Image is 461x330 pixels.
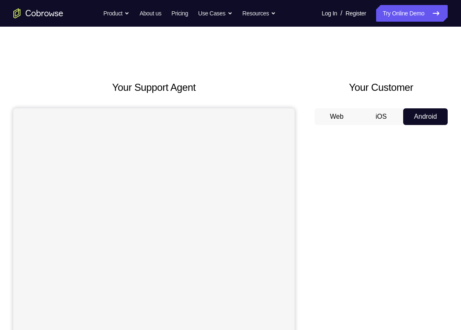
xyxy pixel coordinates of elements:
span: / [340,8,342,18]
h2: Your Support Agent [13,80,295,95]
button: iOS [359,108,404,125]
button: Web [315,108,359,125]
a: Pricing [171,5,188,22]
a: Try Online Demo [376,5,448,22]
button: Use Cases [198,5,232,22]
a: Go to the home page [13,8,63,18]
a: About us [139,5,161,22]
button: Product [104,5,130,22]
button: Resources [243,5,276,22]
button: Android [403,108,448,125]
a: Log In [322,5,337,22]
h2: Your Customer [315,80,448,95]
a: Register [346,5,366,22]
